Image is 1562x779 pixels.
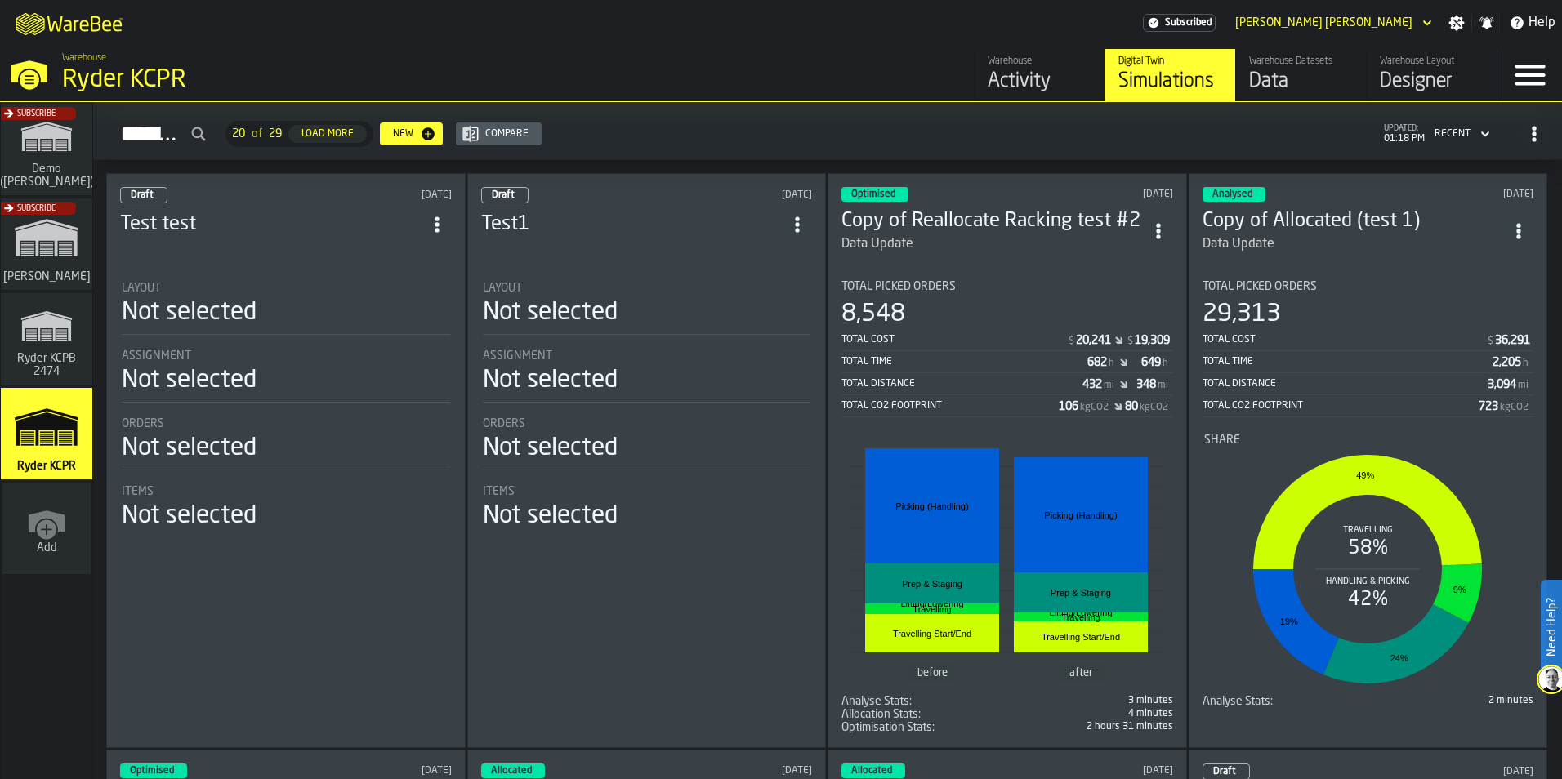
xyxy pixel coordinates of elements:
[1204,434,1240,447] span: Share
[1203,334,1487,345] div: Total Cost
[841,234,1144,254] div: Data Update
[1249,56,1353,67] div: Warehouse Datasets
[1158,380,1168,391] span: mi
[841,356,1087,367] div: Total Time
[483,282,811,335] div: stat-Layout
[1203,234,1505,254] div: Data Update
[120,211,422,238] h3: Test test
[1518,380,1529,391] span: mi
[483,349,811,403] div: stat-Assignment
[1082,378,1102,391] div: Stat Value
[1203,695,1273,708] span: Analyse Stats:
[841,721,1004,734] div: Title
[14,460,79,473] span: Ryder KCPR
[841,300,905,329] div: 8,548
[841,708,1173,721] div: stat-Allocation Stats:
[1143,14,1216,32] div: Menu Subscription
[1497,49,1562,101] label: button-toggle-Menu
[1143,14,1216,32] a: link-to-/wh/i/e7c9458a-e06e-4081-83c7-e9dda86d60fd/settings/billing
[483,349,811,363] div: Title
[672,189,812,201] div: Updated: 1/29/2025, 9:54:17 AM Created: 1/29/2025, 9:54:17 AM
[841,708,1004,721] div: Title
[483,417,811,430] div: Title
[1011,695,1173,706] div: 3 minutes
[1135,334,1170,347] div: Stat Value
[841,280,1173,417] div: stat-Total Picked Orders
[122,501,257,531] div: Not selected
[1384,133,1425,145] span: 01:18 PM
[122,485,154,498] span: Items
[841,763,905,778] div: status-3 2
[483,434,618,463] div: Not selected
[321,765,452,777] div: Updated: 12/4/2024, 3:07:34 PM Created: 12/4/2024, 1:44:53 PM
[483,282,811,295] div: Title
[841,708,921,721] span: Allocation Stats:
[1105,49,1235,101] a: link-to-/wh/i/e7c9458a-e06e-4081-83c7-e9dda86d60fd/simulations
[1,293,92,388] a: link-to-/wh/i/6e75ca76-5d2a-421d-9cf8-aa2a15e978bf/simulations
[122,298,257,327] div: Not selected
[1104,380,1114,391] span: mi
[1203,280,1317,293] span: Total Picked Orders
[1401,189,1533,200] div: Updated: 12/9/2024, 9:18:11 AM Created: 12/5/2024, 11:57:00 AM
[481,763,545,778] div: status-3 2
[1495,334,1530,347] div: Stat Value
[1479,400,1498,413] div: Stat Value
[122,485,450,531] div: stat-Items
[988,56,1091,67] div: Warehouse
[851,189,895,199] span: Optimised
[1502,13,1562,33] label: button-toggle-Help
[311,189,452,201] div: Updated: 4/7/2025, 1:44:17 PM Created: 4/7/2025, 1:44:17 PM
[1542,581,1560,673] label: Need Help?
[131,190,154,200] span: Draft
[1203,208,1505,234] h3: Copy of Allocated (test 1)
[232,127,245,140] span: 20
[1371,695,1533,706] div: 2 minutes
[841,280,1173,293] div: Title
[122,485,450,498] div: Title
[841,208,1144,234] h3: Copy of Reallocate Racking test #2
[269,127,282,140] span: 29
[122,417,450,430] div: Title
[483,417,525,430] span: Orders
[1069,336,1074,347] span: $
[288,125,367,143] button: button-Load More
[1203,280,1534,417] div: stat-Total Picked Orders
[1204,434,1533,447] div: Title
[841,187,908,202] div: status-3 2
[491,766,532,776] span: Allocated
[1140,402,1168,413] span: kgCO2
[1203,234,1274,254] div: Data Update
[1042,189,1173,200] div: Updated: 12/9/2024, 10:21:33 AM Created: 12/5/2024, 3:06:34 PM
[252,127,262,140] span: of
[122,349,450,403] div: stat-Assignment
[1529,13,1555,33] span: Help
[483,366,618,395] div: Not selected
[1212,189,1252,199] span: Analysed
[1118,56,1222,67] div: Digital Twin
[1235,16,1412,29] div: DropdownMenuValue-hammad Siddiqui Siddiqui
[1189,173,1548,748] div: ItemListCard-DashboardItemContainer
[1069,667,1093,679] text: after
[1393,766,1533,777] div: Updated: 11/13/2024, 10:25:45 AM Created: 11/13/2024, 10:25:45 AM
[1380,69,1484,95] div: Designer
[843,434,1171,692] div: stat-
[1203,280,1534,293] div: Title
[851,766,892,776] span: Allocated
[106,173,466,748] div: ItemListCard-DashboardItemContainer
[481,211,783,238] h3: Test1
[122,417,164,430] span: Orders
[1488,336,1493,347] span: $
[483,349,552,363] span: Assignment
[1059,400,1078,413] div: Stat Value
[841,695,1004,708] div: Title
[1125,400,1138,413] div: Stat Value
[7,352,86,378] span: Ryder KCPB 2474
[120,763,187,778] div: status-3 2
[456,122,542,145] button: button-Compare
